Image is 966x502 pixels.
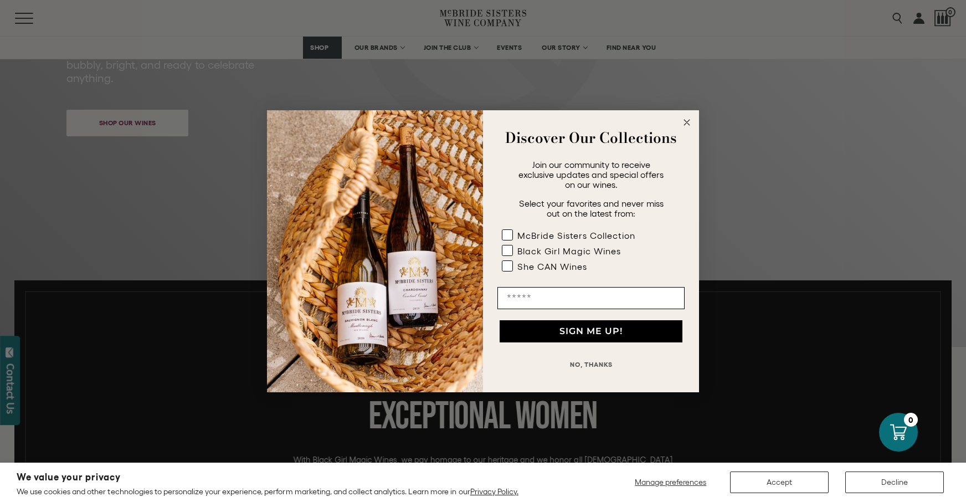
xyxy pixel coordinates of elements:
button: Decline [845,472,944,493]
button: SIGN ME UP! [500,320,682,342]
span: Manage preferences [635,478,706,486]
input: Email [497,287,685,309]
h2: We value your privacy [17,473,518,482]
p: We use cookies and other technologies to personalize your experience, perform marketing, and coll... [17,486,518,496]
button: NO, THANKS [497,354,685,376]
button: Accept [730,472,829,493]
strong: Discover Our Collections [505,127,677,148]
span: Select your favorites and never miss out on the latest from: [519,198,664,218]
a: Privacy Policy. [470,487,518,496]
div: She CAN Wines [517,262,587,272]
img: 42653730-7e35-4af7-a99d-12bf478283cf.jpeg [267,110,483,392]
button: Close dialog [680,116,693,129]
div: McBride Sisters Collection [517,230,635,240]
span: Join our community to receive exclusive updates and special offers on our wines. [518,160,664,189]
div: 0 [904,413,918,427]
div: Black Girl Magic Wines [517,246,621,256]
button: Manage preferences [628,472,713,493]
